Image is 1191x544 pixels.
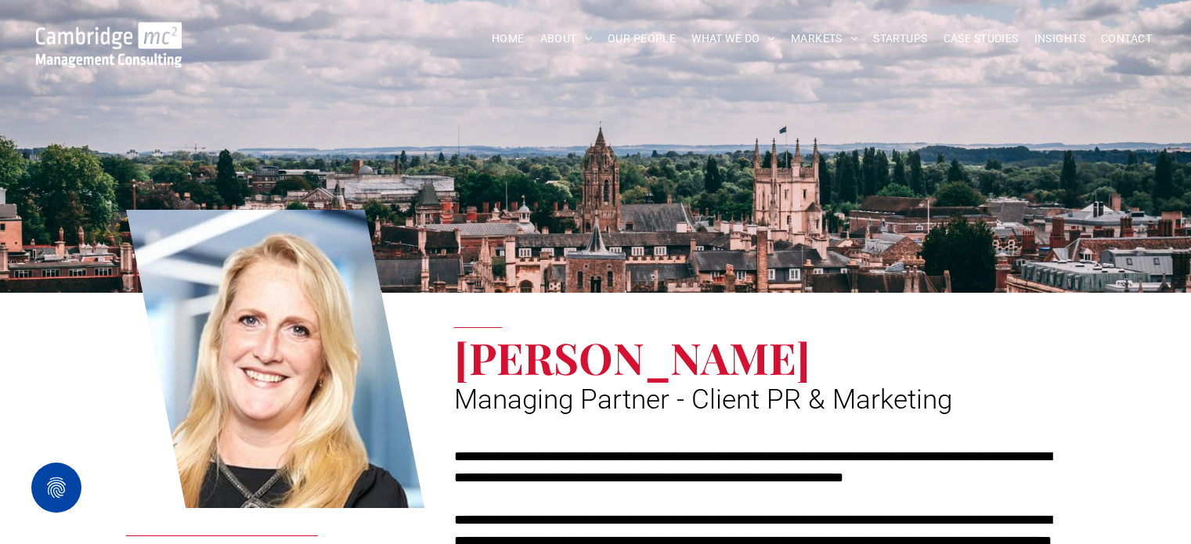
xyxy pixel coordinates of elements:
a: ABOUT [532,27,601,51]
a: OUR PEOPLE [600,27,684,51]
img: Go to Homepage [36,22,182,67]
a: CASE STUDIES [936,27,1027,51]
a: HOME [484,27,532,51]
a: Your Business Transformed | Cambridge Management Consulting [36,24,182,41]
span: Managing Partner - Client PR & Marketing [454,384,952,416]
span: [PERSON_NAME] [454,328,810,386]
a: INSIGHTS [1027,27,1093,51]
a: MARKETS [783,27,865,51]
a: STARTUPS [865,27,935,51]
a: WHAT WE DO [684,27,783,51]
a: Faye Holland | Managing Partner - Client PR & Marketing [126,207,425,511]
a: CONTACT [1093,27,1160,51]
